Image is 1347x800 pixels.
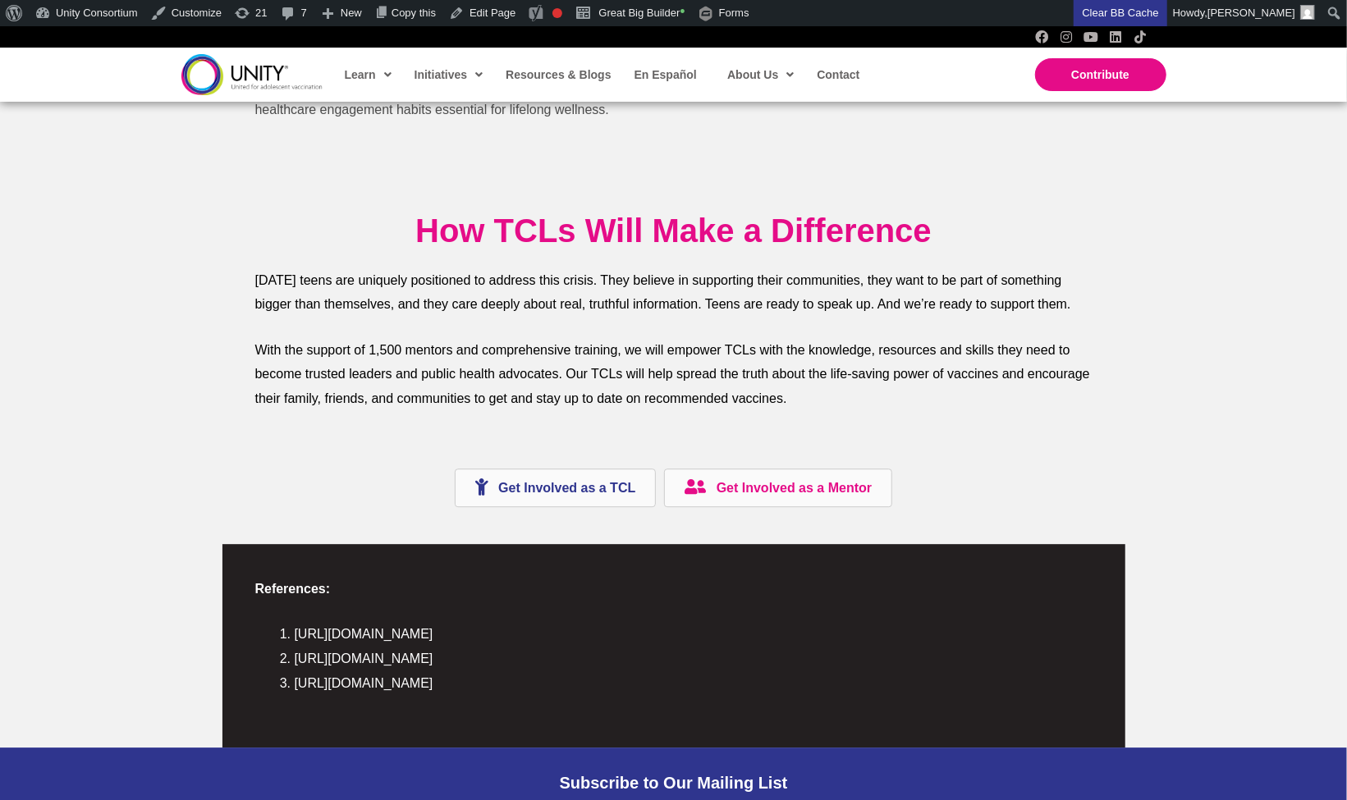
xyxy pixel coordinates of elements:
[809,56,866,94] a: Contact
[1036,30,1049,43] a: Facebook
[817,68,859,81] span: Contact
[1035,58,1166,91] a: Contribute
[295,627,433,641] a: [URL][DOMAIN_NAME]
[727,62,794,87] span: About Us
[717,481,872,495] span: Get Involved as a Mentor
[1085,30,1098,43] a: YouTube
[415,62,483,87] span: Initiatives
[1061,30,1074,43] a: Instagram
[455,469,657,507] a: Get Involved as a TCL
[497,56,617,94] a: Resources & Blogs
[552,8,562,18] div: Focus keyphrase not set
[345,62,392,87] span: Learn
[295,676,433,690] a: [URL][DOMAIN_NAME]
[255,273,1071,312] span: [DATE] teens are uniquely positioned to address this crisis. They believe in supporting their com...
[295,651,433,665] a: [URL][DOMAIN_NAME]
[1134,30,1148,43] a: TikTok
[255,343,1090,405] span: With the support of 1,500 mentors and comprehensive training, we will empower TCLs with the knowl...
[181,54,323,94] img: unity-logo-dark
[680,3,685,20] span: •
[626,56,703,94] a: En Español
[1110,30,1123,43] a: LinkedIn
[719,56,800,94] a: About Us
[255,209,1093,252] h2: How TCLs Will Make a Difference
[498,481,635,495] span: Get Involved as a TCL
[255,582,331,596] strong: References:
[506,68,611,81] span: Resources & Blogs
[560,774,788,792] span: Subscribe to Our Mailing List
[664,469,892,507] a: Get Involved as a Mentor
[1071,68,1129,81] span: Contribute
[635,68,697,81] span: En Español
[1207,7,1295,19] span: [PERSON_NAME]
